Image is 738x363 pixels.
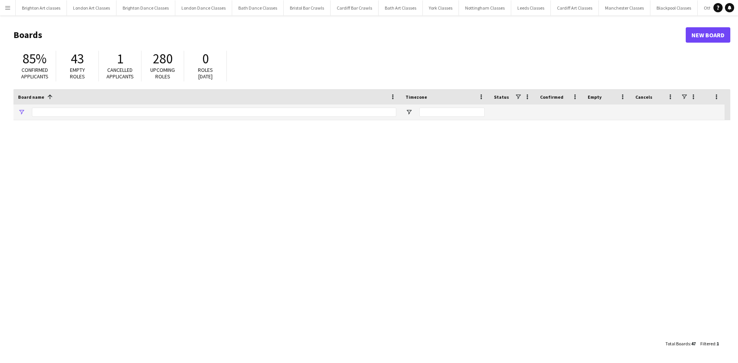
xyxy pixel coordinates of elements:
button: London Dance Classes [175,0,232,15]
button: Manchester Classes [599,0,650,15]
button: Cardiff Bar Crawls [331,0,379,15]
span: 280 [153,50,173,67]
span: Cancelled applicants [106,66,134,80]
span: Confirmed applicants [21,66,48,80]
button: Brighton Art classes [16,0,67,15]
span: Filtered [700,341,715,346]
button: Open Filter Menu [18,109,25,116]
span: Cancels [635,94,652,100]
span: Status [494,94,509,100]
button: Bath Dance Classes [232,0,284,15]
span: Upcoming roles [150,66,175,80]
button: Nottingham Classes [459,0,511,15]
span: Timezone [406,94,427,100]
span: Roles [DATE] [198,66,213,80]
span: Board name [18,94,44,100]
button: Other Cities [698,0,733,15]
button: Bath Art Classes [379,0,423,15]
span: Confirmed [540,94,563,100]
input: Board name Filter Input [32,108,396,117]
span: 0 [202,50,209,67]
button: York Classes [423,0,459,15]
a: New Board [686,27,730,43]
button: Brighton Dance Classes [116,0,175,15]
div: : [665,336,696,351]
button: London Art Classes [67,0,116,15]
input: Timezone Filter Input [419,108,485,117]
span: 47 [691,341,696,346]
button: Cardiff Art Classes [551,0,599,15]
span: Empty [588,94,602,100]
span: Empty roles [70,66,85,80]
span: 1 [716,341,719,346]
span: 85% [23,50,47,67]
button: Leeds Classes [511,0,551,15]
button: Blackpool Classes [650,0,698,15]
span: 1 [117,50,123,67]
button: Open Filter Menu [406,109,412,116]
h1: Boards [13,29,686,41]
span: Total Boards [665,341,690,346]
button: Bristol Bar Crawls [284,0,331,15]
span: 43 [71,50,84,67]
div: : [700,336,719,351]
